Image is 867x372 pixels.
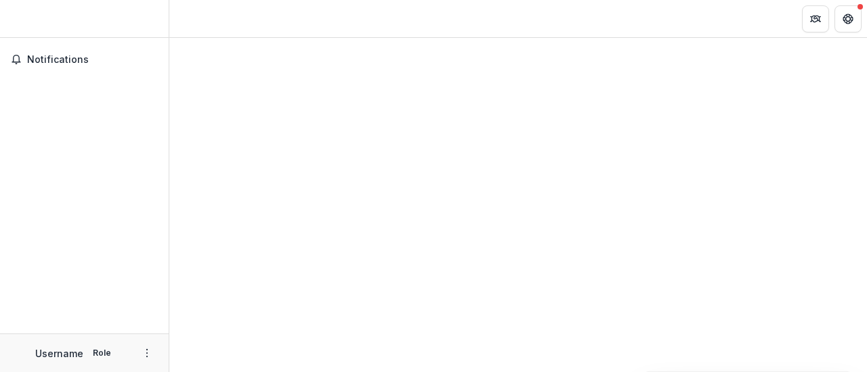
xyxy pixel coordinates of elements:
[35,346,83,361] p: Username
[802,5,829,32] button: Partners
[139,345,155,361] button: More
[5,49,163,70] button: Notifications
[27,54,158,66] span: Notifications
[89,347,115,359] p: Role
[834,5,862,32] button: Get Help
